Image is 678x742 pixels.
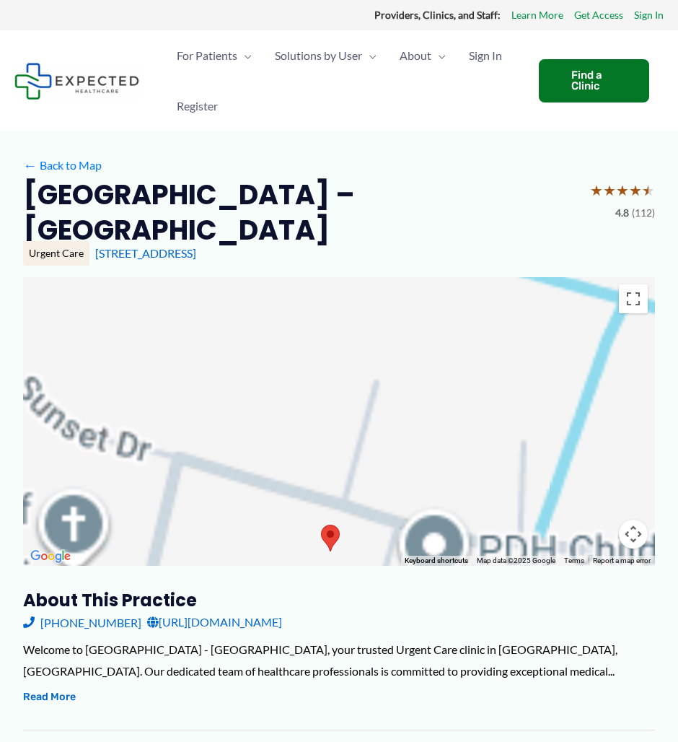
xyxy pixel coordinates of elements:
strong: Providers, Clinics, and Staff: [374,9,501,21]
a: Register [165,81,229,131]
button: Toggle fullscreen view [619,284,648,313]
button: Keyboard shortcuts [405,556,468,566]
a: Report a map error [593,556,651,564]
span: Menu Toggle [362,30,377,81]
a: For PatientsMenu Toggle [165,30,263,81]
a: Get Access [574,6,623,25]
h2: [GEOGRAPHIC_DATA] – [GEOGRAPHIC_DATA] [23,177,578,248]
span: ★ [629,177,642,204]
a: Open this area in Google Maps (opens a new window) [27,547,74,566]
span: Menu Toggle [431,30,446,81]
button: Map camera controls [619,520,648,549]
a: [URL][DOMAIN_NAME] [147,611,282,633]
img: Expected Healthcare Logo - side, dark font, small [14,63,139,100]
span: About [400,30,431,81]
a: Find a Clinic [539,59,649,102]
a: Learn More [511,6,563,25]
span: ★ [603,177,616,204]
span: ★ [590,177,603,204]
div: Urgent Care [23,241,89,266]
span: ← [23,158,37,172]
a: [STREET_ADDRESS] [95,246,196,260]
a: Terms (opens in new tab) [564,556,584,564]
nav: Primary Site Navigation [165,30,524,131]
a: Solutions by UserMenu Toggle [263,30,388,81]
span: For Patients [177,30,237,81]
span: Sign In [469,30,502,81]
img: Google [27,547,74,566]
h3: About this practice [23,589,655,611]
span: Map data ©2025 Google [477,556,555,564]
a: Sign In [634,6,664,25]
span: Register [177,81,218,131]
span: ★ [642,177,655,204]
a: Sign In [457,30,514,81]
span: Menu Toggle [237,30,252,81]
button: Read More [23,689,76,706]
a: ←Back to Map [23,154,102,176]
a: [PHONE_NUMBER] [23,611,141,633]
span: (112) [632,204,655,222]
span: Solutions by User [275,30,362,81]
a: AboutMenu Toggle [388,30,457,81]
div: Welcome to [GEOGRAPHIC_DATA] - [GEOGRAPHIC_DATA], your trusted Urgent Care clinic in [GEOGRAPHIC_... [23,639,655,681]
span: 4.8 [615,204,629,222]
span: ★ [616,177,629,204]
